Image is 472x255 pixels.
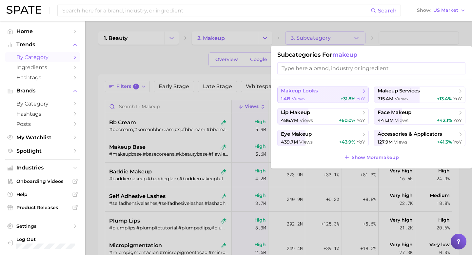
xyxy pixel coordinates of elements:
[16,42,69,48] span: Trends
[281,139,298,145] span: 439.7m
[5,234,80,251] a: Log out. Currently logged in with e-mail lhighfill@hunterpr.com.
[374,108,465,125] button: face makeup441.3m views+42.1% YoY
[292,96,305,102] span: views
[16,165,69,171] span: Industries
[5,62,80,72] a: Ingredients
[281,117,298,123] span: 486.7m
[332,51,357,58] span: makeup
[352,155,399,160] span: Show More makeup
[16,178,69,184] span: Onboarding Videos
[394,139,407,145] span: views
[281,88,318,94] span: makeup looks
[16,111,69,117] span: Hashtags
[16,64,69,70] span: Ingredients
[5,163,80,173] button: Industries
[5,203,80,212] a: Product Releases
[378,117,394,123] span: 441.3m
[433,9,458,12] span: US Market
[277,87,369,103] button: makeup looks1.4b views+31.8% YoY
[62,5,371,16] input: Search here for a brand, industry, or ingredient
[5,176,80,186] a: Onboarding Videos
[5,99,80,109] a: by Category
[5,109,80,119] a: Hashtags
[16,88,69,94] span: Brands
[16,134,69,141] span: My Watchlist
[16,223,69,229] span: Settings
[299,139,313,145] span: views
[374,130,465,146] button: accessories & applicators127.9m views+41.3% YoY
[378,88,420,94] span: makeup services
[5,86,80,96] button: Brands
[378,139,393,145] span: 127.9m
[277,108,369,125] button: lip makeup486.7m views+60.0% YoY
[16,28,69,34] span: Home
[16,121,69,127] span: Posts
[277,130,369,146] button: eye makeup439.7m views+43.9% YoY
[395,96,408,102] span: views
[16,205,69,210] span: Product Releases
[378,131,442,137] span: accessories & applicators
[417,9,431,12] span: Show
[5,221,80,231] a: Settings
[16,54,69,60] span: by Category
[378,8,397,14] span: Search
[341,96,355,102] span: +31.8%
[357,139,365,145] span: YoY
[357,117,365,123] span: YoY
[342,153,401,162] button: Show Moremakeup
[5,26,80,36] a: Home
[281,109,310,116] span: lip makeup
[300,117,313,123] span: views
[16,236,75,242] span: Log Out
[339,117,355,123] span: +60.0%
[378,109,411,116] span: face makeup
[339,139,355,145] span: +43.9%
[437,96,452,102] span: +13.4%
[277,51,465,58] h1: Subcategories for
[16,74,69,81] span: Hashtags
[5,119,80,129] a: Posts
[453,117,462,123] span: YoY
[374,87,465,103] button: makeup services715.4m views+13.4% YoY
[5,189,80,199] a: Help
[277,62,465,74] input: Type here a brand, industry or ingredient
[7,6,41,14] img: SPATE
[16,101,69,107] span: by Category
[5,40,80,49] button: Trends
[453,139,462,145] span: YoY
[16,191,69,197] span: Help
[5,52,80,62] a: by Category
[5,132,80,143] a: My Watchlist
[437,139,452,145] span: +41.3%
[415,6,467,15] button: ShowUS Market
[378,96,393,102] span: 715.4m
[16,148,69,154] span: Spotlight
[281,131,312,137] span: eye makeup
[5,72,80,83] a: Hashtags
[281,96,290,102] span: 1.4b
[437,117,452,123] span: +42.1%
[5,146,80,156] a: Spotlight
[453,96,462,102] span: YoY
[357,96,365,102] span: YoY
[395,117,408,123] span: views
